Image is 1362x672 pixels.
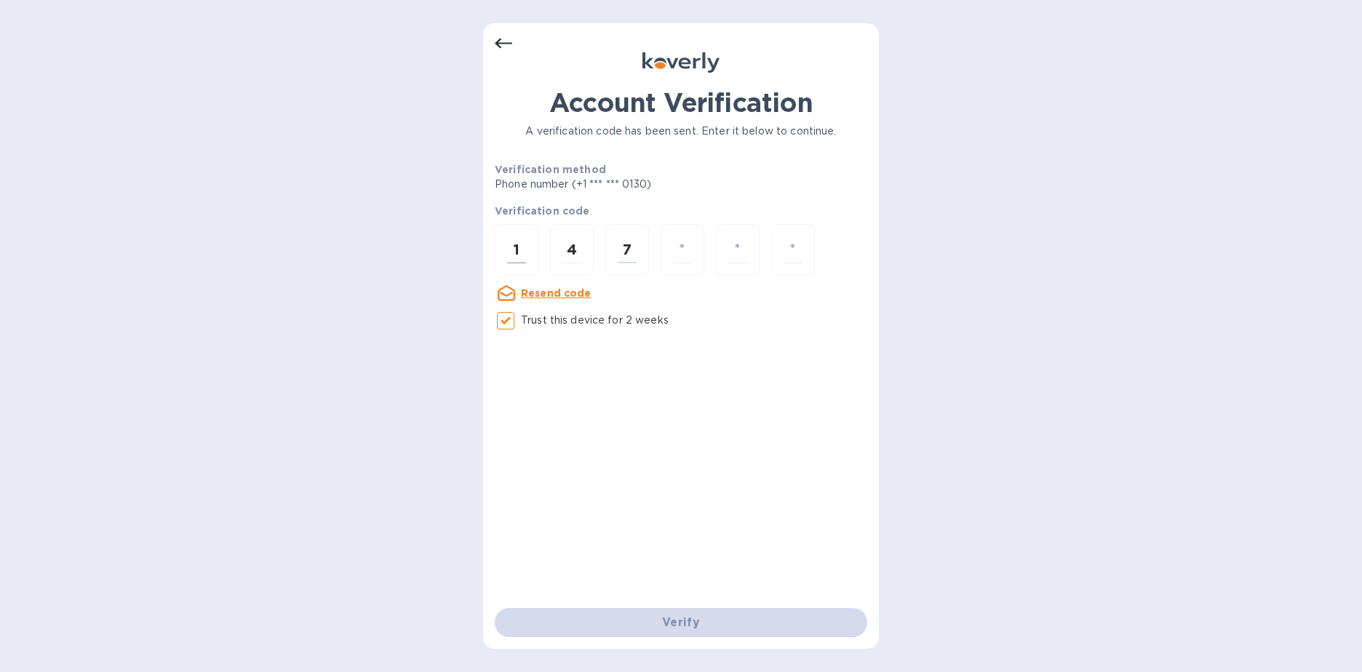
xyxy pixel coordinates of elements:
p: A verification code has been sent. Enter it below to continue. [495,124,867,139]
p: Trust this device for 2 weeks [521,313,669,328]
h1: Account Verification [495,87,867,118]
p: Phone number (+1 *** *** 0130) [495,177,762,192]
u: Resend code [521,287,592,299]
b: Verification method [495,164,606,175]
p: Verification code [495,204,867,218]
